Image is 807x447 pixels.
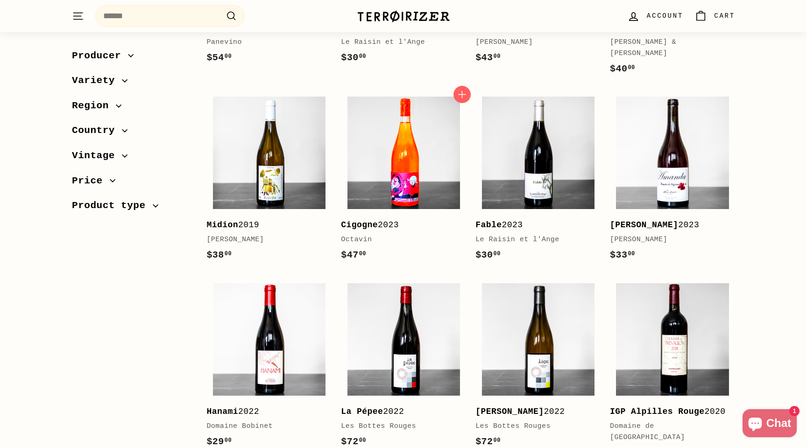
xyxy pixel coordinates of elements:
[206,52,232,63] span: $54
[494,251,501,257] sup: 00
[225,251,232,257] sup: 00
[622,2,689,30] a: Account
[647,11,683,21] span: Account
[72,148,122,164] span: Vintage
[359,251,366,257] sup: 00
[341,421,457,432] div: Les Bottes Rouges
[341,405,457,419] div: 2022
[610,63,635,74] span: $40
[494,437,501,444] sup: 00
[341,52,366,63] span: $30
[341,436,366,447] span: $72
[341,250,366,260] span: $47
[72,46,191,71] button: Producer
[475,250,501,260] span: $30
[610,407,705,416] b: IGP Alpilles Rouge
[72,96,191,121] button: Region
[206,234,322,245] div: [PERSON_NAME]
[359,53,366,60] sup: 00
[475,218,591,232] div: 2023
[494,53,501,60] sup: 00
[475,220,502,230] b: Fable
[740,409,800,440] inbox-online-store-chat: Shopify online store chat
[475,407,544,416] b: [PERSON_NAME]
[341,407,383,416] b: La Pépee
[610,218,726,232] div: 2023
[341,91,466,272] a: Cigogne2023Octavin
[206,436,232,447] span: $29
[628,64,635,71] sup: 00
[341,218,457,232] div: 2023
[341,37,457,48] div: Le Raisin et l'Ange
[72,198,153,214] span: Product type
[206,421,322,432] div: Domaine Bobinet
[475,37,591,48] div: [PERSON_NAME]
[714,11,735,21] span: Cart
[610,405,726,419] div: 2020
[206,220,238,230] b: Midion
[475,436,501,447] span: $72
[359,437,366,444] sup: 00
[72,171,191,196] button: Price
[475,405,591,419] div: 2022
[628,251,635,257] sup: 00
[610,250,635,260] span: $33
[206,405,322,419] div: 2022
[475,91,601,272] a: Fable2023Le Raisin et l'Ange
[206,218,322,232] div: 2019
[610,91,735,272] a: [PERSON_NAME]2023[PERSON_NAME]
[341,234,457,245] div: Octavin
[72,196,191,221] button: Product type
[72,121,191,146] button: Country
[72,71,191,96] button: Variety
[610,234,726,245] div: [PERSON_NAME]
[72,173,110,189] span: Price
[72,98,116,114] span: Region
[689,2,741,30] a: Cart
[206,91,332,272] a: Midion2019[PERSON_NAME]
[475,52,501,63] span: $43
[225,53,232,60] sup: 00
[72,146,191,171] button: Vintage
[72,123,122,139] span: Country
[206,407,238,416] b: Hanami
[72,73,122,89] span: Variety
[72,48,128,64] span: Producer
[610,220,678,230] b: [PERSON_NAME]
[475,234,591,245] div: Le Raisin et l'Ange
[341,220,378,230] b: Cigogne
[225,437,232,444] sup: 00
[206,37,322,48] div: Panevino
[610,37,726,59] div: [PERSON_NAME] & [PERSON_NAME]
[475,421,591,432] div: Les Bottes Rouges
[206,250,232,260] span: $38
[610,421,726,443] div: Domaine de [GEOGRAPHIC_DATA]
